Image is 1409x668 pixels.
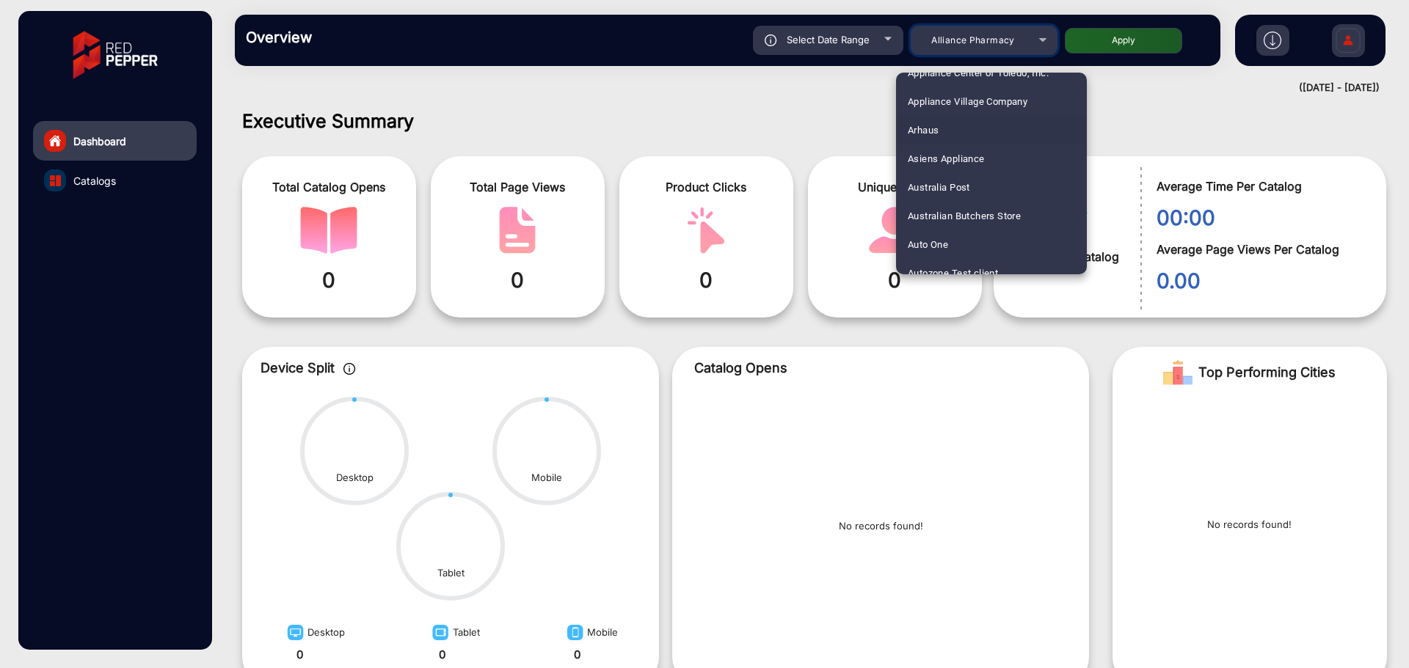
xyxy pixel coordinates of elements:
span: Appliance Center of Toledo, Inc. [908,59,1049,87]
span: Autozone Test client [908,259,998,287]
span: Asiens Appliance [908,144,985,173]
span: Arhaus [908,116,939,144]
span: Auto One [908,230,948,259]
span: Australian Butchers Store [908,202,1021,230]
span: Appliance Village Company [908,87,1027,116]
span: Australia Post [908,173,970,202]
